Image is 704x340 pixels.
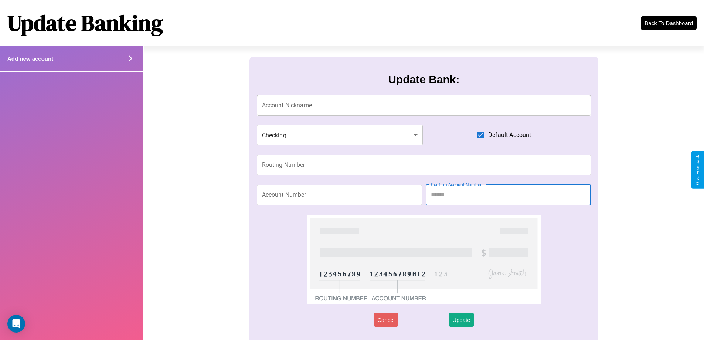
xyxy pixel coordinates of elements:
[431,181,482,188] label: Confirm Account Number
[7,8,163,38] h1: Update Banking
[388,73,459,86] h3: Update Bank:
[488,131,531,139] span: Default Account
[7,315,25,333] div: Open Intercom Messenger
[374,313,398,327] button: Cancel
[7,55,53,62] h4: Add new account
[695,155,700,185] div: Give Feedback
[257,125,423,145] div: Checking
[449,313,474,327] button: Update
[641,16,697,30] button: Back To Dashboard
[307,215,541,304] img: check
